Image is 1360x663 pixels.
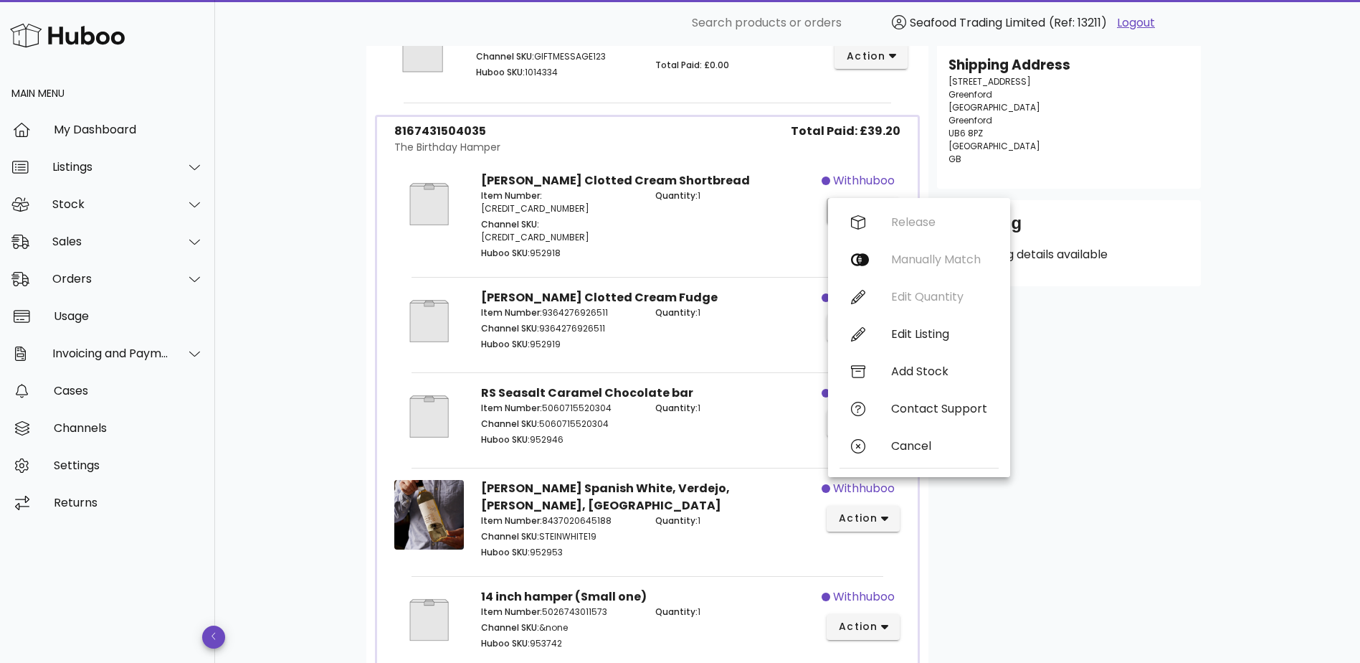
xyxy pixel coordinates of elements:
span: action [838,511,878,526]
span: (Ref: 13211) [1049,14,1107,31]
strong: [PERSON_NAME] Clotted Cream Shortbread [481,172,750,189]
img: Product Image [394,172,465,236]
p: 1 [655,402,812,415]
span: Item Number: [481,189,542,202]
span: [GEOGRAPHIC_DATA] [948,140,1040,152]
p: [CREDIT_CARD_NUMBER] [481,189,638,215]
p: [CREDIT_CARD_NUMBER] [481,218,638,244]
span: action [846,49,886,64]
span: Item Number: [481,402,542,414]
button: action [827,315,900,341]
span: Huboo SKU: [481,247,530,259]
div: Listings [52,160,169,174]
span: Huboo SKU: [481,433,530,446]
img: Product Image [394,289,465,353]
span: Huboo SKU: [476,66,525,78]
img: Huboo Logo [10,20,125,51]
p: 1 [655,306,812,319]
span: [GEOGRAPHIC_DATA] [948,101,1040,113]
strong: [PERSON_NAME] Spanish White, Verdejo, [PERSON_NAME], [GEOGRAPHIC_DATA] [481,480,730,514]
img: Product Image [394,480,465,550]
div: 8167431504035 [394,123,500,140]
span: [STREET_ADDRESS] [948,75,1031,88]
span: Quantity: [655,189,698,202]
span: GB [948,153,961,165]
img: Product Image [394,385,465,448]
span: Total Paid: £39.20 [791,123,900,140]
div: Stock [52,197,169,211]
span: action [838,619,878,634]
button: action [827,614,900,640]
div: Sales [52,235,169,248]
div: Invoicing and Payments [52,347,169,360]
button: action [827,410,900,436]
p: 5026743011573 [481,606,638,619]
span: Quantity: [655,514,698,527]
span: Channel SKU: [481,418,539,430]
span: Huboo SKU: [481,637,530,649]
p: 952918 [481,247,638,260]
p: 9364276926511 [481,322,638,335]
div: Add Stock [891,365,987,378]
p: STEINWHITE19 [481,530,638,543]
div: The Birthday Hamper [394,140,500,155]
button: action [827,506,900,532]
span: Greenford [948,88,992,100]
div: Orders [52,272,169,286]
div: Contact Support [891,402,987,415]
span: UB6 8PZ [948,127,983,139]
h3: Shipping Address [948,55,1189,75]
p: 952953 [481,546,638,559]
span: withhuboo [833,172,895,189]
div: Channels [54,421,204,435]
div: Shipping [948,212,1189,246]
div: Edit Listing [891,327,987,341]
span: Channel SKU: [481,530,539,542]
div: Cases [54,384,204,398]
p: 952919 [481,338,638,351]
p: 1014334 [476,66,639,79]
strong: 14 inch hamper (Small one) [481,588,647,605]
span: Total Paid: £0.00 [655,59,729,71]
div: Usage [54,309,204,323]
img: Product Image [386,17,459,83]
p: 1 [655,514,812,527]
p: 9364276926511 [481,306,638,319]
div: Cancel [891,439,987,453]
p: 5060715520304 [481,402,638,415]
img: Product Image [394,588,465,652]
p: 952946 [481,433,638,446]
span: Item Number: [481,306,542,319]
p: GIFTMESSAGE123 [476,50,639,63]
p: No shipping details available [948,246,1189,263]
span: Channel SKU: [476,50,534,62]
span: Huboo SKU: [481,546,530,558]
button: action [834,43,908,69]
strong: [PERSON_NAME] Clotted Cream Fudge [481,289,718,306]
span: Quantity: [655,306,698,319]
p: 5060715520304 [481,418,638,431]
span: Item Number: [481,606,542,618]
span: Seafood Trading Limited [910,14,1045,31]
span: withhuboo [833,480,895,497]
div: Settings [54,459,204,472]
span: Greenford [948,114,992,126]
span: Channel SKU: [481,322,539,334]
strong: RS Seasalt Caramel Chocolate bar [481,385,693,401]
p: 953742 [481,637,638,650]
span: Huboo SKU: [481,338,530,350]
p: &none [481,621,638,634]
a: Logout [1117,14,1155,32]
p: 1 [655,606,812,619]
div: My Dashboard [54,123,204,136]
span: Channel SKU: [481,218,539,230]
span: withhuboo [833,588,895,606]
span: Channel SKU: [481,621,539,634]
button: action [827,198,900,224]
p: 1 [655,189,812,202]
p: 8437020645188 [481,514,638,527]
span: Quantity: [655,606,698,618]
span: Item Number: [481,514,542,527]
span: Quantity: [655,402,698,414]
div: Returns [54,496,204,509]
